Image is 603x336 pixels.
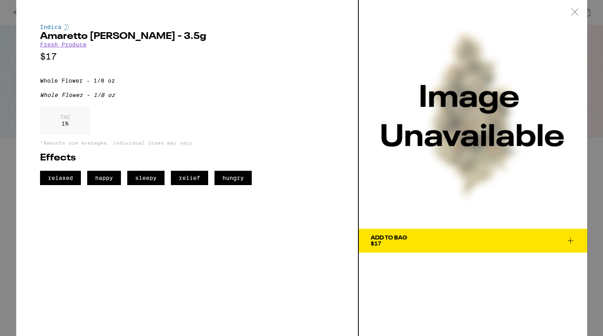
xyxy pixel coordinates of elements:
[64,24,69,30] img: indicaColor.svg
[40,140,334,145] p: *Amounts are averages, individual items may vary.
[40,24,334,30] div: Indica
[40,171,81,185] span: relaxed
[371,240,381,247] span: $17
[40,153,334,163] h2: Effects
[40,106,90,135] div: 1 %
[40,52,334,62] p: $17
[371,235,407,241] div: Add To Bag
[40,41,86,48] a: Fresh Produce
[214,171,252,185] span: hungry
[127,171,165,185] span: sleepy
[87,171,121,185] span: happy
[40,92,334,98] div: Whole Flower - 1/8 oz
[359,229,587,253] button: Add To Bag$17
[60,114,71,120] p: THC
[171,171,208,185] span: relief
[40,77,334,84] p: Whole Flower - 1/8 oz
[40,32,334,41] h2: Amaretto [PERSON_NAME] - 3.5g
